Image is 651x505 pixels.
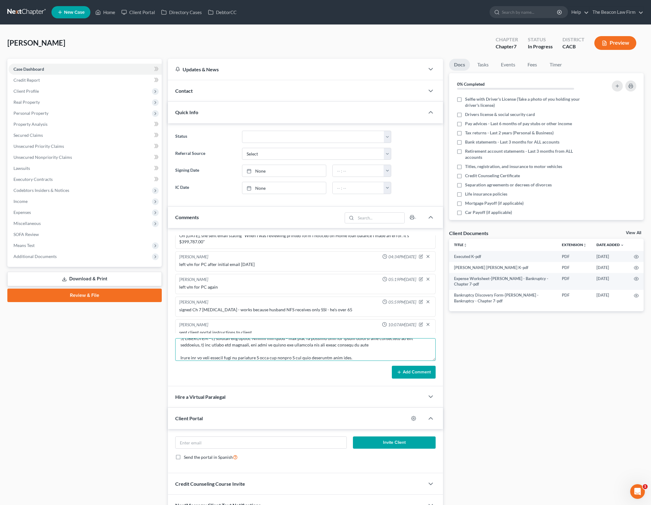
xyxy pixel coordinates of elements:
[9,152,162,163] a: Unsecured Nonpriority Claims
[9,119,162,130] a: Property Analysis
[158,7,205,18] a: Directory Cases
[562,242,587,247] a: Extensionunfold_more
[449,59,470,71] a: Docs
[592,273,629,290] td: [DATE]
[388,299,416,305] span: 05:59PM[DATE]
[528,43,553,50] div: In Progress
[464,243,467,247] i: unfold_more
[465,200,524,206] span: Mortgage Payoff (if applicable)
[13,210,31,215] span: Expenses
[356,213,404,223] input: Search...
[514,43,517,49] span: 7
[242,165,326,177] a: None
[465,121,572,127] span: Pay advices - Last 6 months of pay stubs or other income
[205,7,240,18] a: DebtorCC
[13,99,40,105] span: Real Property
[13,133,43,138] span: Secured Claims
[13,199,28,204] span: Income
[13,166,30,171] span: Lawsuits
[179,329,431,335] div: sent client portal instructions to client
[465,209,512,215] span: Car Payoff (if applicable)
[643,484,648,489] span: 1
[9,141,162,152] a: Unsecured Priority Claims
[557,262,592,273] td: PDF
[13,188,69,193] span: Codebtors Insiders & Notices
[9,75,162,86] a: Credit Report
[172,131,239,143] label: Status
[388,254,416,260] span: 04:34PM[DATE]
[502,6,558,18] input: Search by name...
[13,155,72,160] span: Unsecured Nonpriority Claims
[465,139,559,145] span: Bank statements - Last 3 months for ALL accounts
[496,43,518,50] div: Chapter
[465,163,562,170] span: Titles, registration, and insurance to motor vehicles
[175,481,245,487] span: Credit Counseling Course Invite
[630,484,645,499] iframe: Intercom live chat
[449,230,488,236] div: Client Documents
[175,415,203,421] span: Client Portal
[596,242,624,247] a: Date Added expand_more
[592,290,629,307] td: [DATE]
[172,165,239,177] label: Signing Date
[175,66,417,73] div: Updates & News
[528,36,553,43] div: Status
[13,77,40,83] span: Credit Report
[457,81,485,87] strong: 0% Completed
[472,59,494,71] a: Tasks
[592,262,629,273] td: [DATE]
[13,66,44,72] span: Case Dashboard
[92,7,118,18] a: Home
[9,64,162,75] a: Case Dashboard
[620,243,624,247] i: expand_more
[13,144,64,149] span: Unsecured Priority Claims
[172,148,239,160] label: Referral Source
[13,221,41,226] span: Miscellaneous
[454,242,467,247] a: Titleunfold_more
[176,437,346,448] input: Enter email
[496,36,518,43] div: Chapter
[13,110,48,116] span: Personal Property
[13,254,57,259] span: Additional Documents
[388,322,416,328] span: 10:07AM[DATE]
[496,59,520,71] a: Events
[179,233,431,245] div: On [DATE], she sent email stating "When I was reviewing printed form I noticed on Home loan balan...
[13,177,53,182] span: Executory Contracts
[9,174,162,185] a: Executory Contracts
[465,148,590,160] span: Retirement account statements - Last 3 months from ALL accounts
[175,109,198,115] span: Quick Info
[9,229,162,240] a: SOFA Review
[13,122,47,127] span: Property Analysis
[583,243,587,247] i: unfold_more
[175,88,193,94] span: Contact
[333,182,384,194] input: -- : --
[523,59,542,71] a: Fees
[179,277,208,283] div: [PERSON_NAME]
[179,299,208,305] div: [PERSON_NAME]
[392,366,436,379] button: Add Comment
[172,182,239,194] label: IC Date
[557,273,592,290] td: PDF
[184,454,233,460] span: Send the portal in Spanish
[179,284,431,290] div: left v/m for PC again
[562,43,585,50] div: CACB
[592,251,629,262] td: [DATE]
[589,7,643,18] a: The Beacon Law Firm
[7,272,162,286] a: Download & Print
[179,261,431,267] div: left v/m for PC after initial email [DATE]
[449,273,557,290] td: Expense Worksheet-[PERSON_NAME] - Bankruptcy - Chapter 7-pdf
[9,130,162,141] a: Secured Claims
[465,111,535,118] span: Drivers license & social security card
[562,36,585,43] div: District
[465,173,520,179] span: Credit Counseling Certificate
[179,254,208,260] div: [PERSON_NAME]
[64,10,85,15] span: New Case
[179,307,431,313] div: signed Ch 7 [MEDICAL_DATA] - works because husband NFS receives only SSI - he's over 65
[179,322,208,328] div: [PERSON_NAME]
[465,130,554,136] span: Tax returns - Last 2 years (Personal & Business)
[7,38,65,47] span: [PERSON_NAME]
[13,232,39,237] span: SOFA Review
[568,7,589,18] a: Help
[333,165,384,177] input: -- : --
[13,88,39,94] span: Client Profile
[465,96,590,108] span: Selfie with Driver's License (Take a photo of you holding your driver's license)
